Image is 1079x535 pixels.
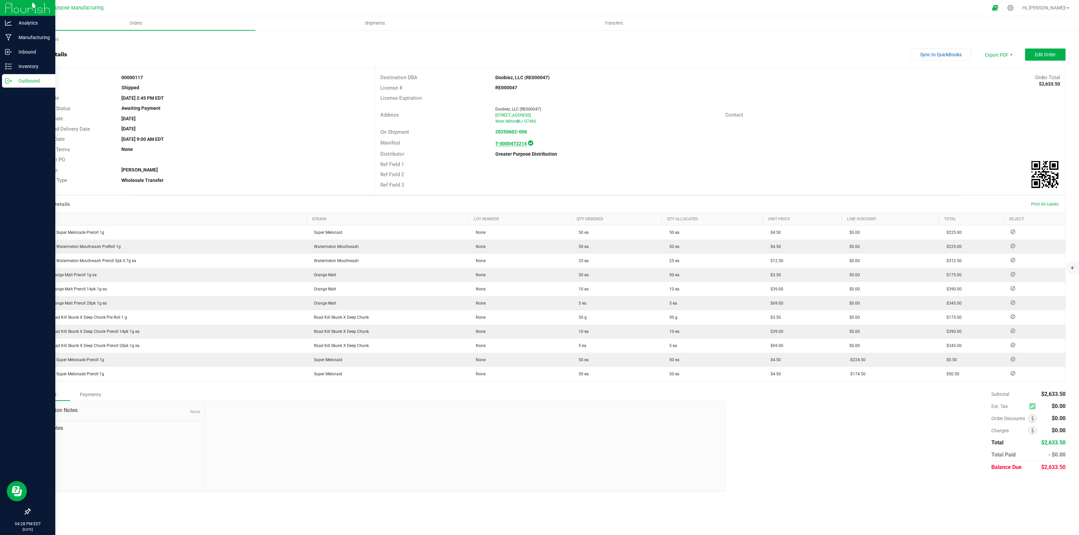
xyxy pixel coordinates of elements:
[311,372,342,376] span: Super Melonaid
[1022,5,1066,10] span: Hi, [PERSON_NAME]!
[666,372,679,376] span: 50 ea
[472,372,486,376] span: None
[495,141,527,146] a: T-0000472214
[1008,244,1018,248] span: Reject Inventory
[121,136,164,142] strong: [DATE] 9:00 AM EDT
[943,315,962,320] span: $175.00
[468,213,571,225] th: Lot Number
[846,287,860,291] span: $0.00
[472,287,486,291] span: None
[472,244,486,249] span: None
[1008,315,1018,319] span: Reject Inventory
[495,119,518,124] span: West Milford
[575,287,589,291] span: 10 ea
[12,19,52,27] p: Analytics
[311,230,342,235] span: Super Melonaid
[978,49,1018,61] li: Export PDF
[991,439,1003,446] span: Total
[495,151,557,157] strong: Greater Purpose Distribution
[380,140,400,146] span: Manifest
[311,315,369,320] span: Road Kill Skunk X Deep Chunk
[1008,329,1018,333] span: Reject Inventory
[12,77,52,85] p: Outbound
[121,105,161,111] strong: Awaiting Payment
[311,258,359,263] span: Watermelon Mouthwash
[943,343,962,348] span: $345.00
[311,343,369,348] span: Road Kill Skunk X Deep Chunk
[1008,272,1018,276] span: Reject Inventory
[34,315,127,320] span: [DATE] Road Kill Skunk X Deep Chunk Pre Roll 1 g
[380,171,404,178] span: Ref Field 2
[575,329,589,334] span: 10 ea
[1041,391,1066,397] span: $2,633.50
[121,95,164,101] strong: [DATE] 2:45 PM EDT
[666,315,677,320] span: 50 g
[991,464,1022,470] span: Balance Due
[1031,202,1058,207] span: Print All Labels
[35,424,200,432] span: Order Notes
[311,301,336,306] span: Orange Malt
[120,20,151,26] span: Orders
[725,112,743,118] span: Contact
[524,119,536,124] span: 07480
[943,273,962,277] span: $175.00
[666,273,679,277] span: 50 ea
[1008,301,1018,305] span: Reject Inventory
[763,213,842,225] th: Unit Price
[1006,5,1015,11] div: Manage settings
[846,258,860,263] span: $0.00
[34,301,107,306] span: [DATE] Orange Malt Preroll 28pk 1g ea
[910,49,971,61] button: Sync to QuickBooks
[846,329,860,334] span: $0.00
[943,357,957,362] span: $0.50
[666,244,679,249] span: 50 ea
[575,343,586,348] span: 5 ea
[3,521,52,527] p: 04:28 PM EDT
[666,301,677,306] span: 5 ea
[767,343,783,348] span: $69.00
[666,258,679,263] span: 25 ea
[34,287,107,291] span: [DATE] Orange Malt Preroll 14pk 1g ea
[34,244,121,249] span: Road Trip Watermelon Mouthwash PreRoll 1g
[846,343,860,348] span: $0.00
[1029,402,1039,411] span: Calculate excise tax
[666,357,679,362] span: 50 ea
[943,258,962,263] span: $312.50
[943,329,962,334] span: $390.00
[991,416,1028,421] span: Order Discounts
[767,230,781,235] span: $4.50
[311,273,336,277] span: Orange Malt
[70,388,111,401] div: Payments
[943,244,962,249] span: $225.00
[311,244,359,249] span: Watermelon Mouthwash
[5,63,12,70] inline-svg: Inventory
[518,119,523,124] span: NJ
[472,315,486,320] span: None
[1041,464,1066,470] span: $2,633.50
[846,273,860,277] span: $0.00
[1031,161,1058,188] img: Scan me!
[1052,415,1066,421] span: $0.00
[34,357,104,362] span: Road Trip Super Melonade Preroll 1g
[3,527,52,532] p: [DATE]
[30,213,307,225] th: Item
[34,258,136,263] span: Road Trip Watermelon Mouthwash Preroll 5pk 0.7g ea
[121,116,136,121] strong: [DATE]
[380,74,417,81] span: Destination DBA
[575,301,586,306] span: 5 ea
[666,287,679,291] span: 10 ea
[34,230,104,235] span: Road Trip Super Melonade Preroll 1g
[121,75,143,80] strong: 00000117
[1008,357,1018,361] span: Reject Inventory
[12,33,52,41] p: Manufacturing
[1052,403,1066,409] span: $0.00
[1025,49,1066,61] button: Edit Order
[121,167,158,172] strong: [PERSON_NAME]
[767,372,781,376] span: $4.50
[767,273,781,277] span: $3.50
[767,244,781,249] span: $4.50
[380,85,402,91] span: License #
[472,329,486,334] span: None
